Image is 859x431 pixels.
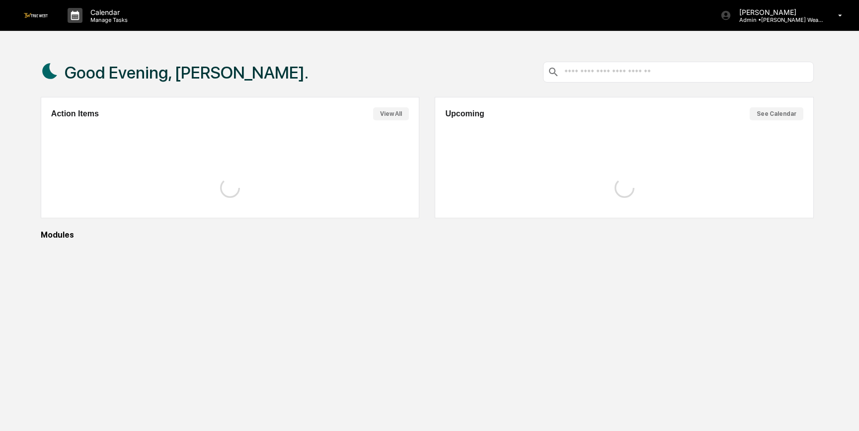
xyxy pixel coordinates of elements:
h2: Upcoming [445,109,484,118]
p: Admin • [PERSON_NAME] Wealth Management [731,16,824,23]
p: Calendar [82,8,133,16]
h2: Action Items [51,109,99,118]
h1: Good Evening, [PERSON_NAME]. [65,63,309,83]
button: See Calendar [750,107,803,120]
button: View All [373,107,409,120]
div: Modules [41,230,814,240]
p: Manage Tasks [82,16,133,23]
p: [PERSON_NAME] [731,8,824,16]
img: logo [24,13,48,17]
